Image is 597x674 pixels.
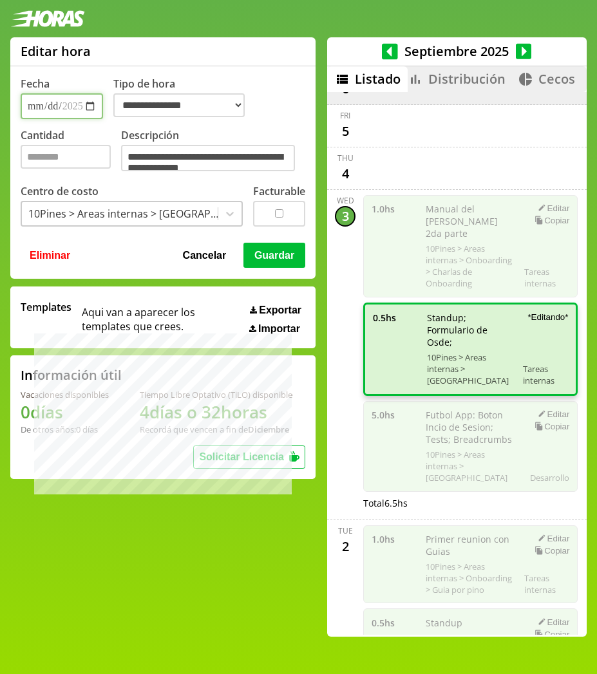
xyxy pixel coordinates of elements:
div: De otros años: 0 días [21,424,109,435]
label: Tipo de hora [113,77,255,119]
div: 2 [335,536,355,557]
button: Exportar [246,304,305,317]
span: Solicitar Licencia [199,451,284,462]
span: Septiembre 2025 [398,42,516,60]
label: Descripción [121,128,305,175]
div: Tiempo Libre Optativo (TiLO) disponible [140,389,292,400]
button: Guardar [243,243,305,267]
label: Facturable [253,184,305,198]
select: Tipo de hora [113,93,245,117]
div: 5 [335,121,355,142]
div: Tue [338,525,353,536]
label: Fecha [21,77,50,91]
h1: Editar hora [21,42,91,60]
label: Centro de costo [21,184,99,198]
input: Cantidad [21,145,111,169]
div: scrollable content [327,92,587,635]
div: 4 [335,164,355,184]
div: Vacaciones disponibles [21,389,109,400]
div: Recordá que vencen a fin de [140,424,292,435]
button: Solicitar Licencia [193,445,305,469]
img: logotipo [10,10,85,27]
div: Thu [337,153,354,164]
button: Eliminar [26,243,74,267]
div: Fri [340,110,350,121]
h1: 0 días [21,400,109,424]
span: Importar [258,323,300,335]
button: Cancelar [179,243,231,267]
b: Diciembre [248,424,289,435]
span: Distribución [428,70,506,88]
span: Aqui van a aparecer los templates que crees. [82,300,241,335]
div: 10Pines > Areas internas > [GEOGRAPHIC_DATA] [28,207,219,221]
h1: 4 días o 32 horas [140,400,292,424]
div: Total 6.5 hs [363,497,578,509]
label: Cantidad [21,128,121,175]
span: Exportar [259,304,301,316]
div: Wed [337,195,354,206]
span: Listado [355,70,401,88]
span: Templates [21,300,71,314]
div: 3 [335,206,355,227]
h2: Información útil [21,366,122,384]
span: Cecos [538,70,575,88]
textarea: Descripción [121,145,295,172]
